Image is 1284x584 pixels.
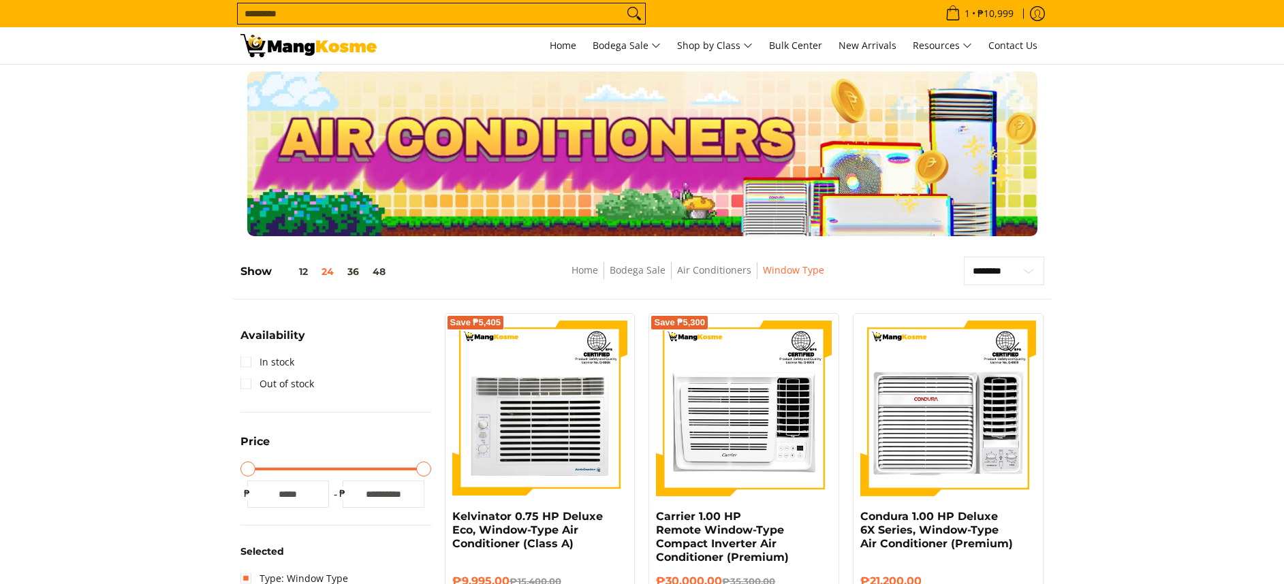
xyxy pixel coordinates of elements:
[366,266,392,277] button: 48
[240,546,431,558] h6: Selected
[341,266,366,277] button: 36
[240,436,270,447] span: Price
[315,266,341,277] button: 24
[240,487,254,500] span: ₱
[240,330,305,341] span: Availability
[390,27,1044,64] nav: Main Menu
[240,265,392,278] h5: Show
[677,263,751,276] a: Air Conditioners
[240,436,270,457] summary: Open
[769,39,822,52] span: Bulk Center
[478,262,918,293] nav: Breadcrumbs
[586,27,668,64] a: Bodega Sale
[988,39,1037,52] span: Contact Us
[975,9,1016,18] span: ₱10,999
[670,27,760,64] a: Shop by Class
[762,27,829,64] a: Bulk Center
[839,39,896,52] span: New Arrivals
[571,263,598,276] a: Home
[832,27,903,64] a: New Arrivals
[656,321,832,496] img: Carrier 1.00 HP Remote Window-Type Compact Inverter Air Conditioner (Premium)
[860,321,1036,496] img: Condura 1.00 HP Deluxe 6X Series, Window-Type Air Conditioner (Premium)
[763,262,824,279] span: Window Type
[452,510,603,550] a: Kelvinator 0.75 HP Deluxe Eco, Window-Type Air Conditioner (Class A)
[240,330,305,351] summary: Open
[240,351,294,373] a: In stock
[941,6,1018,21] span: •
[654,319,705,327] span: Save ₱5,300
[452,321,628,496] img: Kelvinator 0.75 HP Deluxe Eco, Window-Type Air Conditioner (Class A)
[543,27,583,64] a: Home
[860,510,1013,550] a: Condura 1.00 HP Deluxe 6X Series, Window-Type Air Conditioner (Premium)
[962,9,972,18] span: 1
[677,37,753,54] span: Shop by Class
[550,39,576,52] span: Home
[656,510,789,564] a: Carrier 1.00 HP Remote Window-Type Compact Inverter Air Conditioner (Premium)
[913,37,972,54] span: Resources
[336,487,349,500] span: ₱
[450,319,501,327] span: Save ₱5,405
[906,27,979,64] a: Resources
[240,34,377,57] img: Bodega Sale Aircon l Mang Kosme: Home Appliances Warehouse Sale Window Type
[272,266,315,277] button: 12
[240,373,314,395] a: Out of stock
[982,27,1044,64] a: Contact Us
[610,263,666,276] a: Bodega Sale
[623,3,645,24] button: Search
[593,37,661,54] span: Bodega Sale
